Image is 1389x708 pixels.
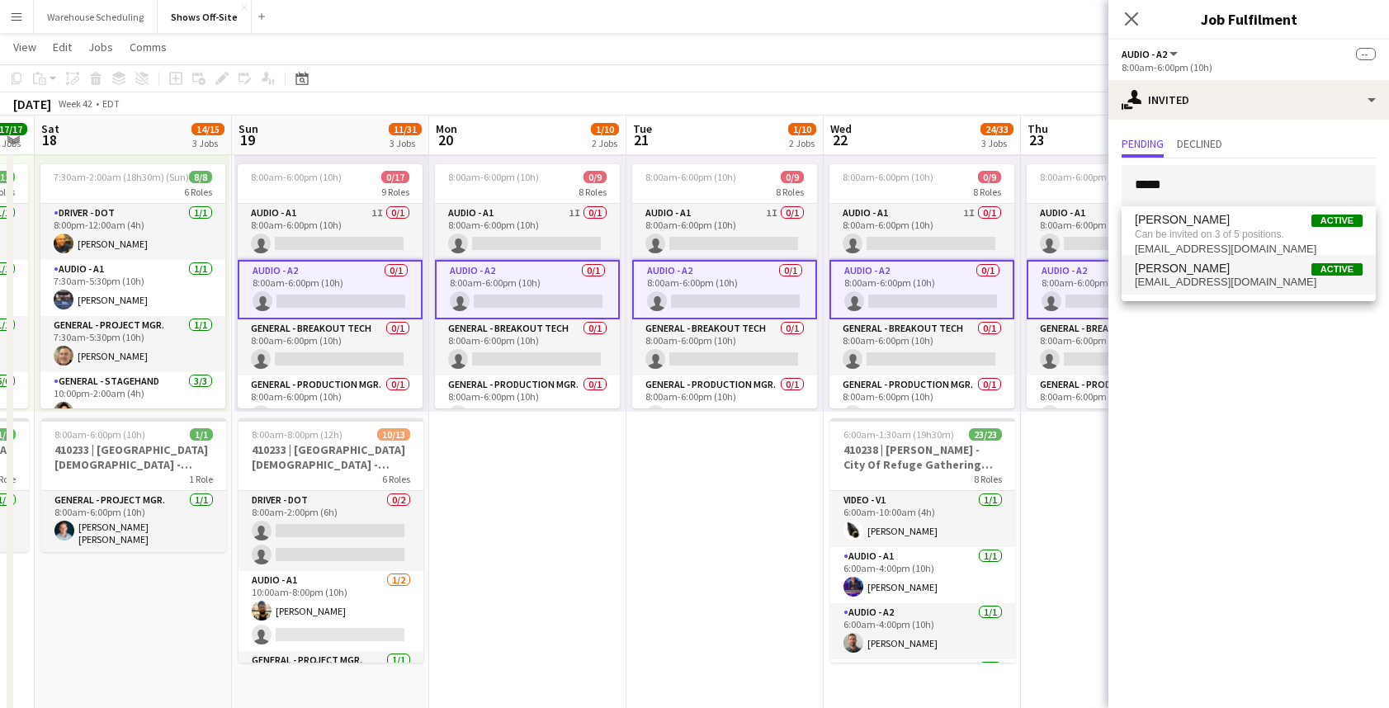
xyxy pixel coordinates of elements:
app-card-role: General - Production Mgr.0/18:00am-6:00pm (10h) [238,375,423,432]
span: 9 Roles [381,186,409,198]
span: View [13,40,36,54]
app-job-card: 6:00am-1:30am (19h30m) (Thu)23/23410238 | [PERSON_NAME] - City Of Refuge Gathering 20258 RolesVid... [830,418,1015,663]
app-job-card: 7:30am-2:00am (18h30m) (Sun)8/86 RolesDriver - DOT1/18:00pm-12:00am (4h)[PERSON_NAME]Audio - A11/... [40,164,225,408]
span: 11/31 [389,123,422,135]
span: 8 Roles [974,473,1002,485]
app-card-role: Audio - A11/210:00am-8:00pm (10h)[PERSON_NAME] [239,571,423,651]
span: Thu [1028,121,1048,136]
app-card-role: Audio - A11I0/18:00am-6:00pm (10h) [1027,204,1212,260]
span: Dakota Crowder [1135,213,1230,227]
app-card-role: Audio - A21/16:00am-4:00pm (10h)[PERSON_NAME] [830,603,1015,659]
h3: 410238 | [PERSON_NAME] - City Of Refuge Gathering 2025 [830,442,1015,472]
span: jecrowderiv@gmail.com [1135,276,1363,289]
app-job-card: 8:00am-6:00pm (10h)0/158 RolesAudio - A11I0/18:00am-6:00pm (10h) Audio - A20/18:00am-6:00pm (10h)... [1027,164,1212,408]
app-card-role: General - Stagehand3/310:00pm-2:00am (4h)Lovaughn Sample [40,372,225,548]
h3: 410233 | [GEOGRAPHIC_DATA][DEMOGRAPHIC_DATA] - Frequency Camp FFA 2025 [41,442,226,472]
span: 7:30am-2:00am (18h30m) (Sun) [54,171,189,183]
span: Declined [1177,138,1222,149]
app-card-role: Audio - A20/18:00am-6:00pm (10h) [632,260,817,319]
span: 8 Roles [776,186,804,198]
app-card-role: General - Breakout Tech0/18:00am-6:00pm (10h) [1027,319,1212,375]
span: Jobs [88,40,113,54]
span: 8 Roles [579,186,607,198]
app-card-role: General - Project Mgr.1/18:00am-6:00pm (10h)[PERSON_NAME] [PERSON_NAME] [41,491,226,552]
app-job-card: 8:00am-6:00pm (10h)0/179 RolesAudio - A11I0/18:00am-6:00pm (10h) Audio - A20/18:00am-6:00pm (10h)... [238,164,423,408]
div: 3 Jobs [981,137,1013,149]
div: Invited [1108,80,1389,120]
app-card-role: Audio - A20/18:00am-6:00pm (10h) [238,260,423,319]
div: 8:00am-6:00pm (10h) [1122,61,1376,73]
span: 8:00am-6:00pm (10h) [645,171,736,183]
span: 22 [828,130,852,149]
span: 8:00am-6:00pm (10h) [251,171,342,183]
app-card-role: General - Production Mgr.0/18:00am-6:00pm (10h) [829,375,1014,432]
app-card-role: Driver - DOT0/28:00am-2:00pm (6h) [239,491,423,571]
span: 19 [236,130,258,149]
app-card-role: Audio - A11I0/18:00am-6:00pm (10h) [632,204,817,260]
span: Sat [41,121,59,136]
app-card-role: General - Breakout Tech0/18:00am-6:00pm (10h) [632,319,817,375]
span: 1/10 [591,123,619,135]
span: 0/9 [583,171,607,183]
app-card-role: Audio - A11I0/18:00am-6:00pm (10h) [829,204,1014,260]
app-card-role: Audio - A20/18:00am-6:00pm (10h) [1027,260,1212,319]
span: Wed [830,121,852,136]
app-card-role: Audio - A20/18:00am-6:00pm (10h) [435,260,620,319]
span: 24/33 [980,123,1013,135]
span: 23/23 [969,428,1002,441]
span: 21 [631,130,652,149]
span: Week 42 [54,97,96,110]
span: 6 Roles [184,186,212,198]
span: 6 Roles [382,473,410,485]
app-job-card: 8:00am-6:00pm (10h)0/98 RolesAudio - A11I0/18:00am-6:00pm (10h) Audio - A20/18:00am-6:00pm (10h) ... [435,164,620,408]
div: 3 Jobs [390,137,421,149]
span: 8:00am-6:00pm (10h) [448,171,539,183]
span: 6:00am-1:30am (19h30m) (Thu) [843,428,969,441]
app-card-role: General - Breakout Tech0/18:00am-6:00pm (10h) [435,319,620,375]
span: 1 Role [189,473,213,485]
app-card-role: General - Production Mgr.0/18:00am-6:00pm (10h) [435,375,620,432]
span: 10/13 [377,428,410,441]
span: 8:00am-6:00pm (10h) [843,171,933,183]
div: [DATE] [13,96,51,112]
span: Sun [239,121,258,136]
span: 8:00am-8:00pm (12h) [252,428,343,441]
app-job-card: 8:00am-6:00pm (10h)1/1410233 | [GEOGRAPHIC_DATA][DEMOGRAPHIC_DATA] - Frequency Camp FFA 20251 Rol... [41,418,226,552]
app-card-role: Video - V11/16:00am-10:00am (4h)[PERSON_NAME] [830,491,1015,547]
span: 1/1 [190,428,213,441]
app-card-role: Audio - A20/18:00am-6:00pm (10h) [829,260,1014,319]
button: Shows Off-Site [158,1,252,33]
h3: Job Fulfilment [1108,8,1389,30]
span: Johnnie Crowder IV [1135,262,1230,276]
app-job-card: 8:00am-6:00pm (10h)0/98 RolesAudio - A11I0/18:00am-6:00pm (10h) Audio - A20/18:00am-6:00pm (10h) ... [829,164,1014,408]
span: 20 [433,130,457,149]
span: -- [1356,48,1376,60]
h3: 410233 | [GEOGRAPHIC_DATA][DEMOGRAPHIC_DATA] - Frequency Camp FFA 2025 [239,442,423,472]
span: Tue [633,121,652,136]
app-card-role: General - Production Mgr.0/18:00am-6:00pm (10h) [1027,375,1212,432]
div: 8:00am-8:00pm (12h)10/13410233 | [GEOGRAPHIC_DATA][DEMOGRAPHIC_DATA] - Frequency Camp FFA 20256 R... [239,418,423,663]
app-card-role: Driver - DOT1/18:00pm-12:00am (4h)[PERSON_NAME] [40,204,225,260]
app-card-role: General - Breakout Tech0/18:00am-6:00pm (10h) [238,319,423,375]
span: 0/9 [781,171,804,183]
span: 8:00am-6:00pm (10h) [54,428,145,441]
span: Edit [53,40,72,54]
span: dakotaecrowder@gmail.com [1135,243,1363,256]
span: 14/15 [191,123,224,135]
span: Active [1311,215,1363,227]
app-job-card: 8:00am-6:00pm (10h)0/98 RolesAudio - A11I0/18:00am-6:00pm (10h) Audio - A20/18:00am-6:00pm (10h) ... [632,164,817,408]
span: 23 [1025,130,1048,149]
button: Warehouse Scheduling [34,1,158,33]
span: Can be invited on 3 of 5 positions. [1135,227,1363,242]
span: Active [1311,263,1363,276]
app-card-role: General - Production Mgr.0/18:00am-6:00pm (10h) [632,375,817,432]
app-card-role: Audio - A11I0/18:00am-6:00pm (10h) [238,204,423,260]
